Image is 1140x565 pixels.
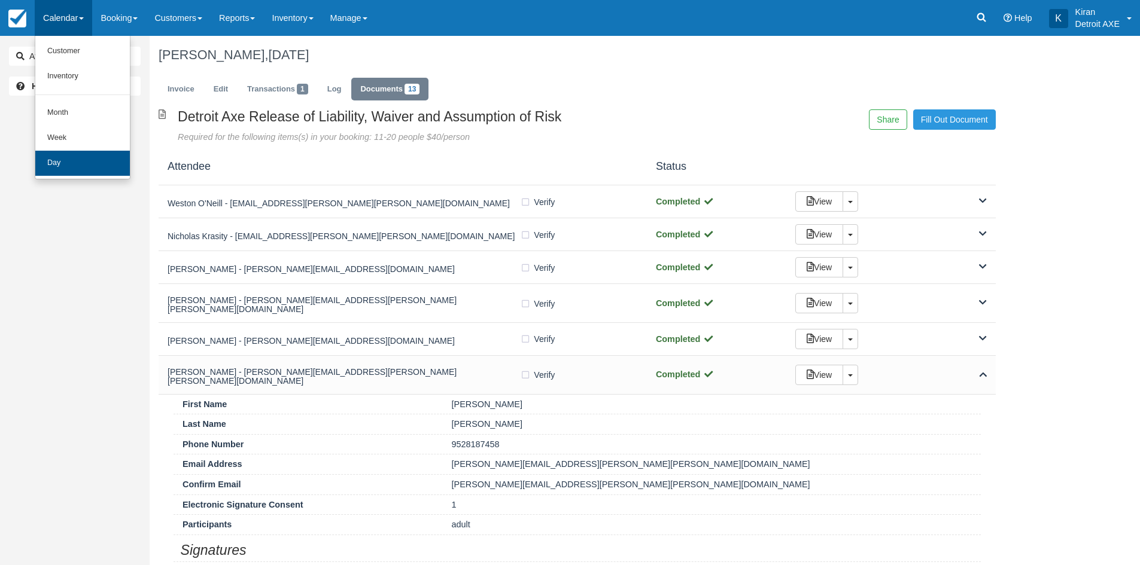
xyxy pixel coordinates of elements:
[795,293,843,313] a: View
[795,257,843,277] a: View
[168,199,520,208] h5: Weston O'Neill - [EMAIL_ADDRESS][PERSON_NAME][PERSON_NAME][DOMAIN_NAME]
[238,78,317,101] a: Transactions1
[534,298,555,310] span: Verify
[1004,14,1012,22] i: Help
[656,334,714,344] strong: Completed
[168,296,520,314] h5: [PERSON_NAME] - [PERSON_NAME][EMAIL_ADDRESS][PERSON_NAME][PERSON_NAME][DOMAIN_NAME]
[159,78,203,101] a: Invoice
[159,161,647,173] h4: Attendee
[656,298,714,308] strong: Completed
[534,229,555,241] span: Verify
[534,369,555,381] span: Verify
[35,151,130,176] a: Day
[174,499,443,511] div: Electronic Signature Consent
[168,232,520,241] h5: Nicholas Krasity - [EMAIL_ADDRESS][PERSON_NAME][PERSON_NAME][DOMAIN_NAME]
[443,478,981,491] div: [PERSON_NAME][EMAIL_ADDRESS][PERSON_NAME][PERSON_NAME][DOMAIN_NAME]
[656,262,714,272] strong: Completed
[795,329,843,349] a: View
[174,418,443,430] div: Last Name
[1075,6,1120,18] p: Kiran
[178,131,694,143] div: Required for the following items(s) in your booking: 11-20 people $40/person
[35,126,130,151] a: Week
[534,196,555,208] span: Verify
[318,78,351,101] a: Log
[35,39,130,64] a: Customer
[443,398,981,411] div: [PERSON_NAME]
[1049,9,1068,28] div: K
[168,368,520,386] h5: [PERSON_NAME] - [PERSON_NAME][EMAIL_ADDRESS][PERSON_NAME][PERSON_NAME][DOMAIN_NAME]
[174,458,443,471] div: Email Address
[405,84,419,94] span: 13
[297,84,308,94] span: 1
[443,418,981,430] div: [PERSON_NAME]
[443,458,981,471] div: [PERSON_NAME][EMAIL_ADDRESS][PERSON_NAME][PERSON_NAME][DOMAIN_NAME]
[174,518,443,531] div: Participants
[1075,18,1120,30] p: Detroit AXE
[656,369,714,379] strong: Completed
[268,47,309,62] span: [DATE]
[443,499,981,511] div: 1
[168,265,520,274] h5: [PERSON_NAME] - [PERSON_NAME][EMAIL_ADDRESS][DOMAIN_NAME]
[913,109,996,130] a: Fill Out Document
[534,333,555,345] span: Verify
[443,518,981,531] div: adult
[869,109,907,130] button: Share
[159,48,996,62] h1: [PERSON_NAME],
[795,365,843,385] a: View
[35,100,130,126] a: Month
[32,81,50,91] b: Help
[174,539,981,558] h2: Signatures
[656,197,714,206] strong: Completed
[351,78,428,101] a: Documents13
[443,438,981,451] div: 9528187458
[174,478,443,491] div: Confirm Email
[174,438,443,451] div: Phone Number
[35,64,130,89] a: Inventory
[795,191,843,212] a: View
[9,47,141,66] button: Attribute Documents
[647,161,786,173] h4: Status
[8,10,26,28] img: checkfront-main-nav-mini-logo.png
[35,36,130,179] ul: Calendar
[174,398,443,411] div: First Name
[656,230,714,239] strong: Completed
[795,224,843,245] a: View
[168,337,520,346] h5: [PERSON_NAME] - [PERSON_NAME][EMAIL_ADDRESS][DOMAIN_NAME]
[9,77,141,96] a: Help
[534,262,555,274] span: Verify
[205,78,237,101] a: Edit
[1014,13,1032,23] span: Help
[178,109,694,124] h2: Detroit Axe Release of Liability, Waiver and Assumption of Risk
